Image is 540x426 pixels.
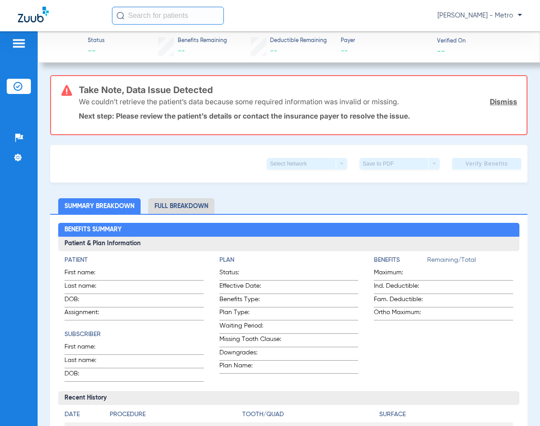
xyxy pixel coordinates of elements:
app-breakdown-title: Tooth/Quad [242,410,376,422]
span: Downgrades: [219,348,285,360]
span: Last name: [64,281,108,294]
span: DOB: [64,369,108,381]
h4: Benefits [374,256,427,265]
span: First name: [64,268,108,280]
span: Waiting Period: [219,321,285,333]
span: Ortho Maximum: [374,308,427,320]
span: Missing Tooth Clause: [219,335,285,347]
span: -- [88,46,105,57]
h4: Date [64,410,102,419]
h3: Recent History [58,391,520,405]
app-breakdown-title: Date [64,410,102,422]
span: First name: [64,342,108,354]
app-breakdown-title: Procedure [110,410,239,422]
h3: Patient & Plan Information [58,237,520,251]
span: Status [88,37,105,45]
span: Maximum: [374,268,427,280]
span: Benefits Remaining [178,37,227,45]
h4: Subscriber [64,330,204,339]
app-breakdown-title: Benefits [374,256,427,268]
img: error-icon [61,85,72,96]
img: Zuub Logo [18,7,49,22]
span: Benefits Type: [219,295,285,307]
span: Assignment: [64,308,108,320]
span: Last name: [64,356,108,368]
app-breakdown-title: Surface [379,410,513,422]
span: Ind. Deductible: [374,281,427,294]
img: Search Icon [116,12,124,20]
p: Next step: Please review the patient’s details or contact the insurance payer to resolve the issue. [79,111,517,120]
h4: Procedure [110,410,239,419]
span: -- [178,47,185,55]
span: Plan Type: [219,308,285,320]
span: [PERSON_NAME] - Metro [437,11,522,20]
span: DOB: [64,295,108,307]
span: Payer [341,37,429,45]
h2: Benefits Summary [58,223,520,237]
span: Remaining/Total [427,256,513,268]
span: Verified On [437,38,525,46]
img: hamburger-icon [12,38,26,49]
span: Plan Name: [219,361,285,373]
li: Summary Breakdown [58,198,141,214]
h4: Tooth/Quad [242,410,376,419]
h3: Take Note, Data Issue Detected [79,85,517,94]
p: We couldn’t retrieve the patient’s data because some required information was invalid or missing. [79,97,399,106]
h4: Surface [379,410,513,419]
a: Dismiss [490,97,517,106]
span: Status: [219,268,285,280]
li: Full Breakdown [148,198,214,214]
span: -- [341,46,429,57]
span: -- [437,46,445,55]
span: Fam. Deductible: [374,295,427,307]
h4: Patient [64,256,204,265]
input: Search for patients [112,7,224,25]
h4: Plan [219,256,359,265]
span: Effective Date: [219,281,285,294]
span: Deductible Remaining [270,37,327,45]
span: -- [270,47,277,55]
